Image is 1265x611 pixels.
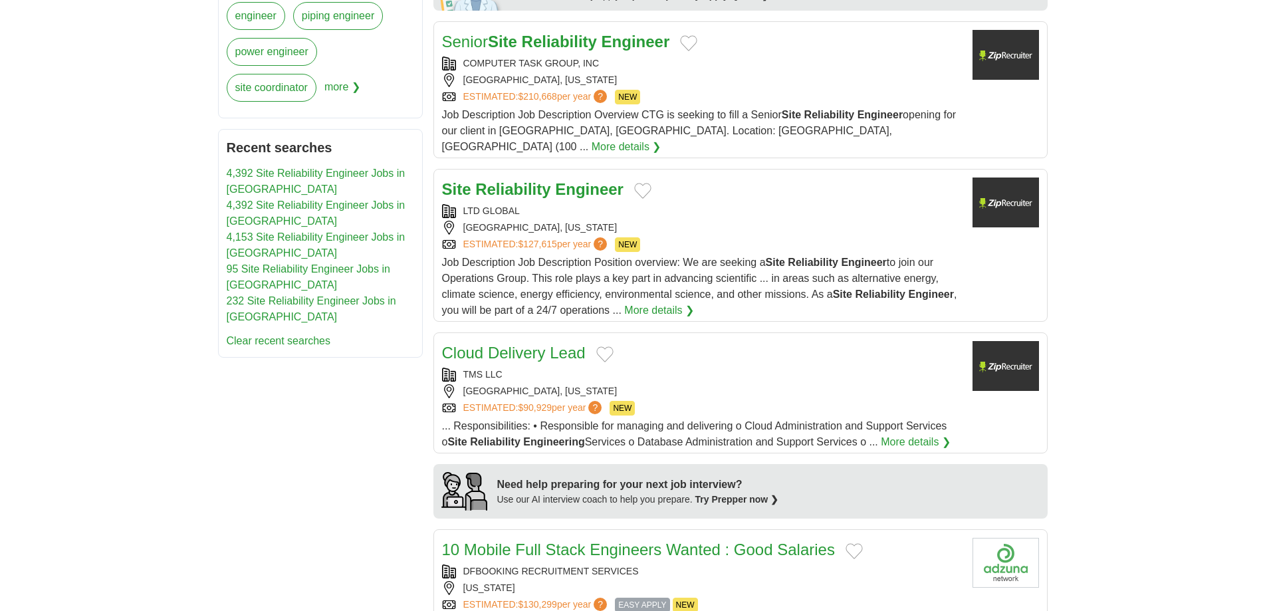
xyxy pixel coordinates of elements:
[442,368,962,382] div: TMS LLC
[858,109,903,120] strong: Engineer
[594,237,607,251] span: ?
[447,436,467,447] strong: Site
[497,493,779,507] div: Use our AI interview coach to help you prepare.
[594,598,607,611] span: ?
[782,109,801,120] strong: Site
[973,178,1039,227] img: Global Partners logo
[596,346,614,362] button: Add to favorite jobs
[463,90,610,104] a: ESTIMATED:$210,668per year?
[442,221,962,235] div: [GEOGRAPHIC_DATA], [US_STATE]
[594,90,607,103] span: ?
[695,494,779,505] a: Try Prepper now ❯
[227,335,331,346] a: Clear recent searches
[227,138,414,158] h2: Recent searches
[227,74,316,102] a: site coordinator
[615,90,640,104] span: NEW
[497,477,779,493] div: Need help preparing for your next job interview?
[973,30,1039,80] img: Company logo
[442,109,957,152] span: Job Description Job Description Overview CTG is seeking to fill a Senior opening for our client i...
[523,436,584,447] strong: Engineering
[680,35,697,51] button: Add to favorite jobs
[588,401,602,414] span: ?
[442,73,962,87] div: [GEOGRAPHIC_DATA], [US_STATE]
[908,289,953,300] strong: Engineer
[470,436,520,447] strong: Reliability
[442,57,962,70] div: COMPUTER TASK GROUP, INC
[602,33,670,51] strong: Engineer
[766,257,785,268] strong: Site
[592,139,661,155] a: More details ❯
[881,434,951,450] a: More details ❯
[227,2,285,30] a: engineer
[624,303,694,318] a: More details ❯
[442,420,947,447] span: ... Responsibilities: • Responsible for managing and delivering o Cloud Administration and Suppor...
[442,33,670,51] a: SeniorSite Reliability Engineer
[227,168,405,195] a: 4,392 Site Reliability Engineer Jobs in [GEOGRAPHIC_DATA]
[488,33,517,51] strong: Site
[442,384,962,398] div: [GEOGRAPHIC_DATA], [US_STATE]
[788,257,838,268] strong: Reliability
[442,180,471,198] strong: Site
[518,402,552,413] span: $90,929
[324,74,360,110] span: more ❯
[522,33,597,51] strong: Reliability
[518,239,556,249] span: $127,615
[227,231,405,259] a: 4,153 Site Reliability Engineer Jobs in [GEOGRAPHIC_DATA]
[833,289,852,300] strong: Site
[442,344,586,362] a: Cloud Delivery Lead
[518,599,556,610] span: $130,299
[610,401,635,416] span: NEW
[227,263,390,291] a: 95 Site Reliability Engineer Jobs in [GEOGRAPHIC_DATA]
[442,180,624,198] a: Site Reliability Engineer
[293,2,383,30] a: piping engineer
[442,541,835,558] a: 10 Mobile Full Stack Engineers Wanted : Good Salaries
[634,183,651,199] button: Add to favorite jobs
[463,237,610,252] a: ESTIMATED:$127,615per year?
[442,581,962,595] div: [US_STATE]
[442,564,962,578] div: DFBOOKING RECRUITMENT SERVICES
[475,180,550,198] strong: Reliability
[973,341,1039,391] img: Company logo
[555,180,624,198] strong: Engineer
[973,538,1039,588] img: Company logo
[463,205,520,216] a: LTD GLOBAL
[227,199,405,227] a: 4,392 Site Reliability Engineer Jobs in [GEOGRAPHIC_DATA]
[846,543,863,559] button: Add to favorite jobs
[615,237,640,252] span: NEW
[804,109,855,120] strong: Reliability
[855,289,905,300] strong: Reliability
[463,401,605,416] a: ESTIMATED:$90,929per year?
[227,295,396,322] a: 232 Site Reliability Engineer Jobs in [GEOGRAPHIC_DATA]
[518,91,556,102] span: $210,668
[841,257,886,268] strong: Engineer
[442,257,957,316] span: Job Description Job Description Position overview: We are seeking a to join our Operations Group....
[227,38,317,66] a: power engineer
